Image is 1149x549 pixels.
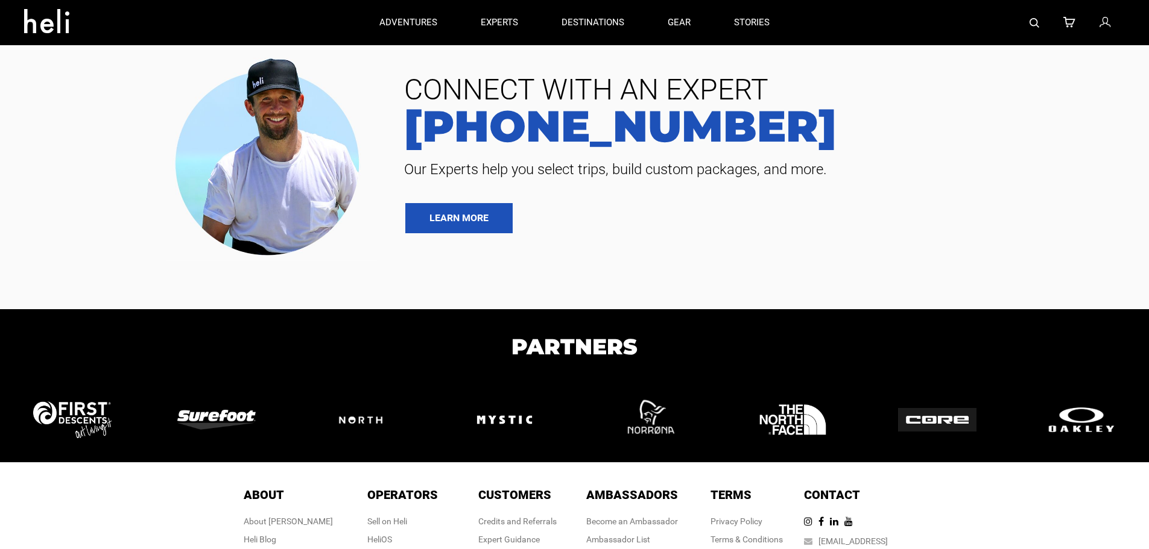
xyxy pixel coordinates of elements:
img: logo [33,401,112,438]
img: logo [898,408,976,432]
a: Become an Ambassador [586,516,678,526]
span: Customers [478,488,551,502]
span: Contact [804,488,860,502]
p: adventures [379,16,437,29]
a: LEARN MORE [405,203,513,233]
span: Our Experts help you select trips, build custom packages, and more. [395,160,1131,179]
span: CONNECT WITH AN EXPERT [395,75,1131,104]
a: Expert Guidance [478,535,540,544]
img: logo [467,382,542,457]
div: About [PERSON_NAME] [244,515,333,527]
span: About [244,488,284,502]
a: Credits and Referrals [478,516,557,526]
img: logo [1042,404,1121,435]
div: Sell on Heli [367,515,438,527]
a: Privacy Policy [711,516,762,526]
p: destinations [562,16,624,29]
span: Terms [711,488,752,502]
a: Heli Blog [244,535,276,544]
img: logo [611,382,686,457]
p: experts [481,16,518,29]
a: Terms & Conditions [711,535,783,544]
img: search-bar-icon.svg [1030,18,1039,28]
a: [PHONE_NUMBER] [395,104,1131,148]
a: HeliOS [367,535,392,544]
img: logo [321,400,400,441]
span: Ambassadors [586,488,678,502]
div: Ambassador List [586,533,678,545]
img: logo [755,382,831,457]
span: Operators [367,488,438,502]
img: contact our team [166,48,377,261]
img: logo [177,410,256,429]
